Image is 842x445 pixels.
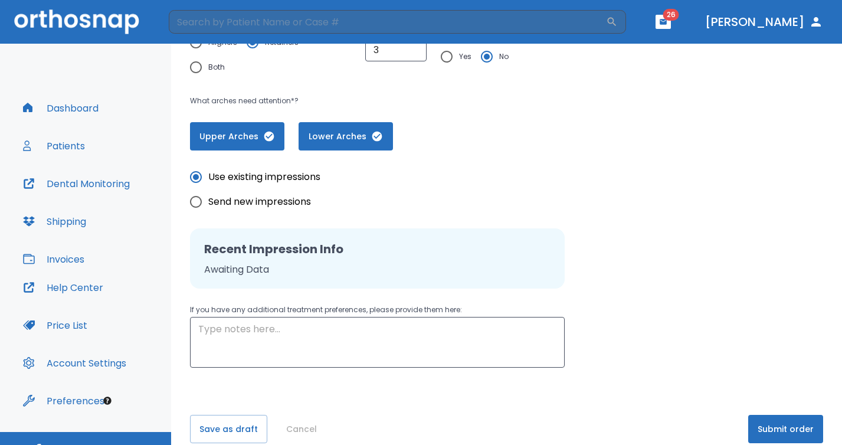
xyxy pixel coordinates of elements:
[208,170,320,184] span: Use existing impressions
[310,130,381,143] span: Lower Arches
[16,169,137,198] button: Dental Monitoring
[16,387,112,415] button: Preferences
[16,311,94,339] button: Price List
[190,303,565,317] p: If you have any additional treatment preferences, please provide them here:
[16,207,93,235] button: Shipping
[700,11,828,32] button: [PERSON_NAME]
[499,50,509,64] span: No
[16,273,110,302] button: Help Center
[299,122,393,150] button: Lower Arches
[459,50,471,64] span: Yes
[663,9,679,21] span: 26
[748,415,823,443] button: Submit order
[281,415,322,443] button: Cancel
[169,10,606,34] input: Search by Patient Name or Case #
[102,395,113,406] div: Tooltip anchor
[16,94,106,122] button: Dashboard
[204,240,551,258] h2: Recent Impression Info
[14,9,139,34] img: Orthosnap
[208,195,311,209] span: Send new impressions
[16,349,133,377] button: Account Settings
[16,245,91,273] button: Invoices
[16,132,92,160] button: Patients
[202,130,273,143] span: Upper Arches
[190,122,284,150] button: Upper Arches
[190,94,559,108] p: What arches need attention*?
[190,415,267,443] button: Save as draft
[204,263,551,277] p: Awaiting Data
[208,60,225,74] span: Both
